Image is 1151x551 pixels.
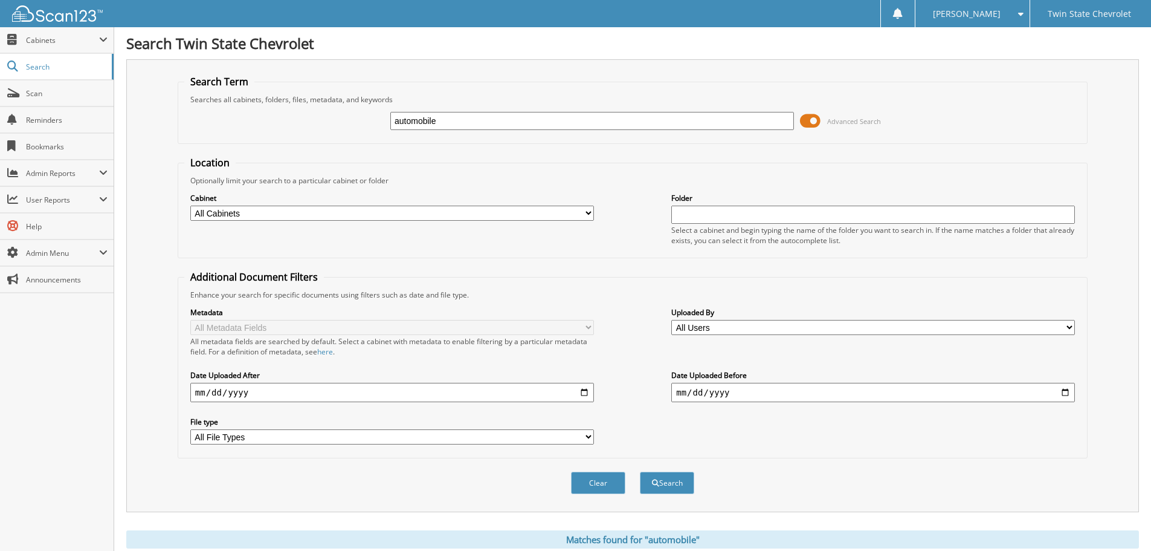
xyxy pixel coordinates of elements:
[640,472,694,494] button: Search
[184,270,324,284] legend: Additional Document Filters
[933,10,1001,18] span: [PERSON_NAME]
[190,370,594,380] label: Date Uploaded After
[26,88,108,99] span: Scan
[190,307,594,318] label: Metadata
[190,193,594,203] label: Cabinet
[671,370,1075,380] label: Date Uploaded Before
[671,193,1075,203] label: Folder
[190,417,594,427] label: File type
[26,142,108,152] span: Bookmarks
[26,168,99,178] span: Admin Reports
[184,156,236,169] legend: Location
[184,290,1081,300] div: Enhance your search for specific documents using filters such as date and file type.
[190,336,594,357] div: All metadata fields are searched by default. Select a cabinet with metadata to enable filtering b...
[126,530,1139,549] div: Matches found for "automobile"
[26,221,108,232] span: Help
[126,33,1139,53] h1: Search Twin State Chevrolet
[317,347,333,357] a: here
[1048,10,1131,18] span: Twin State Chevrolet
[571,472,625,494] button: Clear
[190,383,594,402] input: start
[671,307,1075,318] label: Uploaded By
[184,75,254,88] legend: Search Term
[26,115,108,125] span: Reminders
[671,383,1075,402] input: end
[184,94,1081,105] div: Searches all cabinets, folders, files, metadata, and keywords
[26,35,99,45] span: Cabinets
[26,275,108,285] span: Announcements
[26,195,99,205] span: User Reports
[827,117,881,126] span: Advanced Search
[12,5,103,22] img: scan123-logo-white.svg
[26,62,106,72] span: Search
[26,248,99,258] span: Admin Menu
[671,225,1075,246] div: Select a cabinet and begin typing the name of the folder you want to search in. If the name match...
[184,175,1081,186] div: Optionally limit your search to a particular cabinet or folder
